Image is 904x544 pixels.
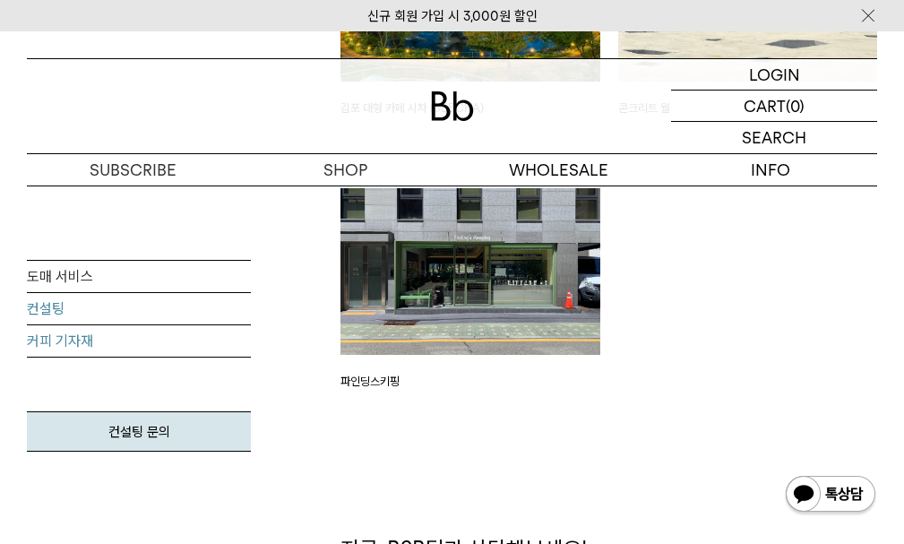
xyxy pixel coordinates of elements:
a: LOGIN [671,59,877,91]
img: 카카오톡 채널 1:1 채팅 버튼 [784,474,877,517]
p: CART [744,91,786,121]
p: INFO [665,154,877,186]
a: 컨설팅 문의 [27,411,251,452]
a: CART (0) [671,91,877,122]
a: SHOP [239,154,452,186]
a: 신규 회원 가입 시 3,000원 할인 [367,8,538,24]
img: 로고 [431,91,474,121]
a: SUBSCRIBE [27,154,239,186]
p: SEARCH [742,122,806,153]
p: (0) [786,91,805,121]
a: 도매 서비스 [27,261,251,293]
a: 컨설팅 [27,293,251,325]
p: WHOLESALE [452,154,665,186]
a: 커피 기자재 [27,325,251,358]
p: 파인딩스키핑 [340,373,600,391]
p: LOGIN [749,59,800,90]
